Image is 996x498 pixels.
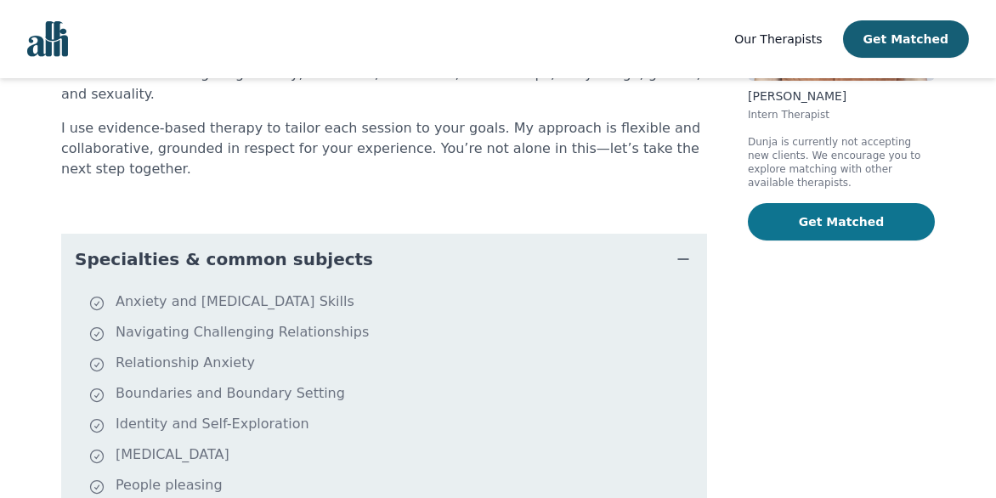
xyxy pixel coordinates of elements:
button: Specialties & common subjects [61,234,707,285]
span: Our Therapists [734,32,822,46]
li: Relationship Anxiety [88,353,700,376]
li: Anxiety and [MEDICAL_DATA] Skills [88,291,700,315]
p: Intern Therapist [748,108,935,122]
li: [MEDICAL_DATA] [88,444,700,468]
p: [PERSON_NAME] [748,88,935,105]
img: alli logo [27,21,68,57]
a: Our Therapists [734,29,822,49]
p: I use evidence-based therapy to tailor each session to your goals. My approach is flexible and co... [61,118,707,179]
li: Navigating Challenging Relationships [88,322,700,346]
button: Get Matched [748,203,935,241]
button: Get Matched [843,20,969,58]
li: Identity and Self-Exploration [88,414,700,438]
span: Specialties & common subjects [75,247,373,271]
li: Boundaries and Boundary Setting [88,383,700,407]
p: Dunja is currently not accepting new clients. We encourage you to explore matching with other ava... [748,135,935,190]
